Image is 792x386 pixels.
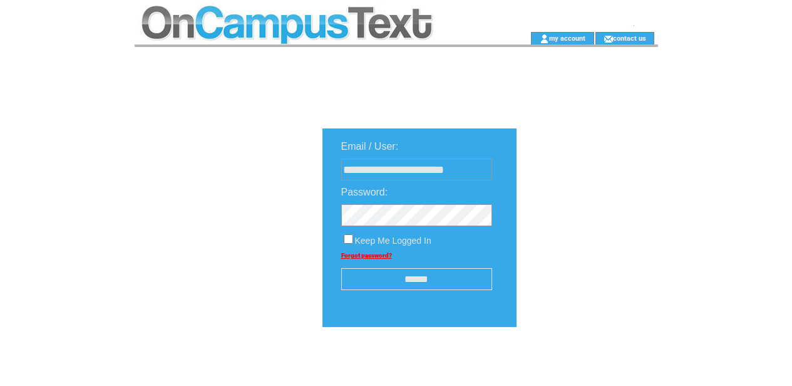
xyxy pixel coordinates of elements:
[549,34,585,42] a: my account
[341,141,399,152] span: Email / User:
[355,236,431,246] span: Keep Me Logged In
[613,34,646,42] a: contact us
[553,358,615,374] img: transparent.png;jsessionid=D95FBACF305A6C79F45C0F61BDED133D
[341,252,392,259] a: Forgot password?
[604,34,613,44] img: contact_us_icon.gif;jsessionid=D95FBACF305A6C79F45C0F61BDED133D
[341,187,388,197] span: Password:
[540,34,549,44] img: account_icon.gif;jsessionid=D95FBACF305A6C79F45C0F61BDED133D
